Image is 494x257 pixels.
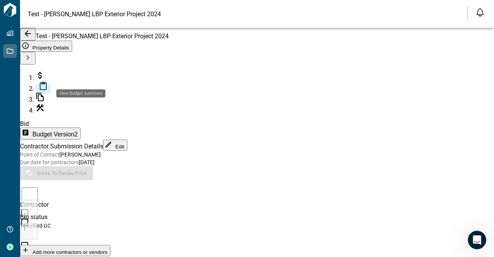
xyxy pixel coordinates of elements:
[22,200,38,216] input: Select row
[36,32,169,40] span: Test - [PERSON_NAME] LBP Exterior Project 2024
[20,245,110,256] button: Add more contractors or vendors
[115,144,124,150] span: Edit
[22,223,38,239] input: Select row
[103,140,127,151] button: Edit
[20,233,39,252] span: Only submitted contractors can revise their prices
[59,151,101,158] span: [PERSON_NAME]
[20,159,79,165] span: Due date for contractors
[474,6,486,19] button: Open notification feed
[28,10,161,18] span: Test - [PERSON_NAME] LBP Exterior Project 2024
[79,159,95,165] span: [DATE]
[59,91,102,96] span: View Budget summary
[468,231,486,249] iframe: Intercom live chat
[22,187,38,204] input: Select all rows
[20,120,29,128] span: Bid
[20,41,72,52] button: Property Details
[32,131,78,138] span: Budget Version 2
[20,128,81,140] button: Budget Version2
[20,143,103,150] span: Contractor Submission Details
[20,210,39,228] span: Only submitted contractors can revise their prices
[32,45,69,51] span: Property Details
[20,151,59,158] span: Point of Contact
